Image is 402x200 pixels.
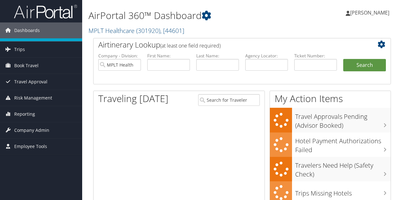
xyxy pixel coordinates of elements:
span: Trips [14,42,25,57]
button: Search [343,59,386,72]
h3: Trips Missing Hotels [295,186,391,198]
a: [PERSON_NAME] [346,3,396,22]
label: First Name: [147,53,190,59]
span: Reporting [14,106,35,122]
span: [PERSON_NAME] [350,9,389,16]
span: ( 301920 ) [136,26,160,35]
label: Last Name: [196,53,239,59]
span: Company Admin [14,122,49,138]
img: airportal-logo.png [14,4,77,19]
span: , [ 44601 ] [160,26,184,35]
span: Employee Tools [14,139,47,154]
span: Book Travel [14,58,39,74]
span: Travel Approval [14,74,47,90]
h1: AirPortal 360™ Dashboard [88,9,293,22]
span: Dashboards [14,23,40,38]
span: Risk Management [14,90,52,106]
h3: Travel Approvals Pending (Advisor Booked) [295,109,391,130]
label: Agency Locator: [245,53,288,59]
a: Travelers Need Help (Safety Check) [270,157,391,181]
a: Hotel Payment Authorizations Failed [270,132,391,157]
label: Ticket Number: [294,53,337,59]
a: MPLT Healthcare [88,26,184,35]
h3: Hotel Payment Authorizations Failed [295,133,391,154]
span: (at least one field required) [160,42,221,49]
label: Company - Division: [98,53,141,59]
h1: My Action Items [270,92,391,105]
h1: Traveling [DATE] [98,92,168,105]
h2: Airtinerary Lookup [98,39,361,50]
h3: Travelers Need Help (Safety Check) [295,158,391,179]
input: Search for Traveler [198,94,260,106]
a: Travel Approvals Pending (Advisor Booked) [270,108,391,132]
